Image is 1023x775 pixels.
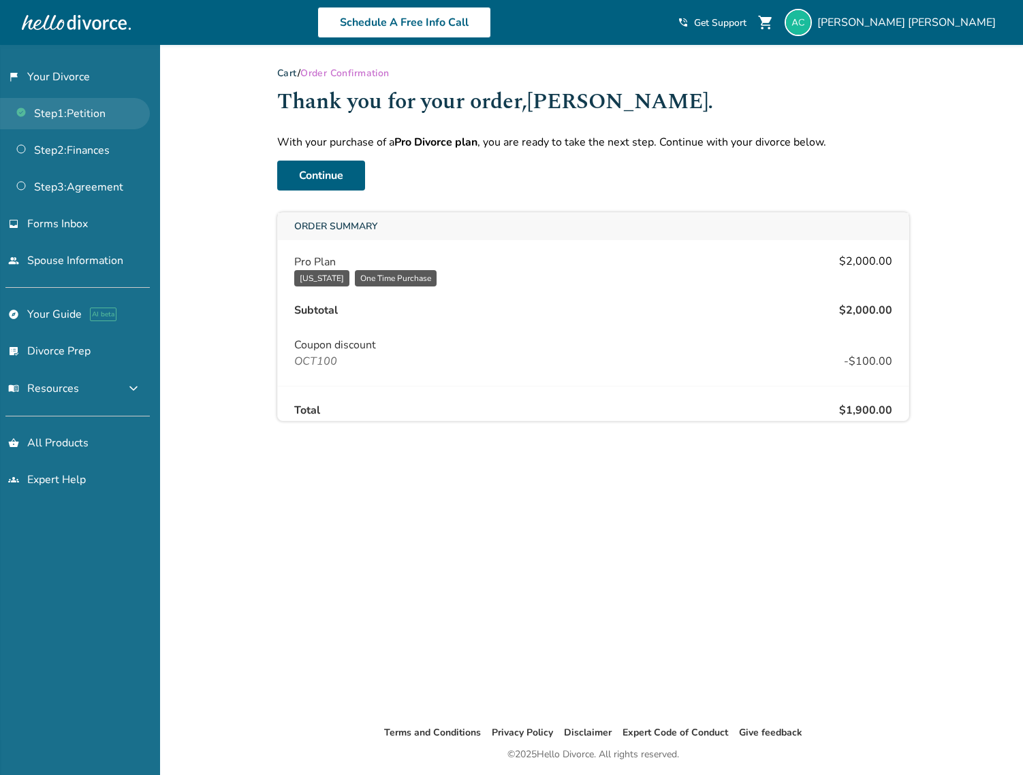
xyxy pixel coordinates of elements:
span: [PERSON_NAME] [PERSON_NAME] [817,15,1001,30]
strong: Pro Divorce plan [394,135,477,150]
span: AI beta [90,308,116,321]
a: phone_in_talkGet Support [678,16,746,29]
span: Get Support [694,16,746,29]
span: expand_more [125,380,142,397]
a: Privacy Policy [492,726,553,739]
a: Expert Code of Conduct [623,726,728,739]
span: shopping_basket [8,438,19,448]
span: Order Confirmation [300,67,390,80]
li: Give feedback [739,725,802,741]
li: Disclaimer [564,725,612,741]
div: $2,000.00 [839,303,892,318]
p: With your purchase of a , you are ready to take the next step. Continue with your divorce below. [277,135,909,150]
span: Coupon discount [294,337,892,353]
iframe: Chat Widget [955,710,1023,775]
a: Schedule A Free Info Call [317,7,491,38]
div: - $100.00 [844,353,892,369]
span: inbox [8,218,19,229]
a: Terms and Conditions [384,726,481,739]
span: shopping_cart [757,14,774,31]
span: OCT100 [294,353,337,369]
a: Continue [277,161,365,191]
img: alex@sgllc.me [785,9,812,36]
span: explore [8,309,19,320]
span: Pro Plan [294,254,437,270]
div: Total [294,403,320,418]
span: menu_book [8,383,19,394]
div: Order Summary [278,213,909,240]
span: people [8,255,19,266]
h1: Thank you for your order, [PERSON_NAME] . [277,85,909,118]
div: © 2025 Hello Divorce. All rights reserved. [507,746,679,763]
div: / [277,67,909,80]
span: Resources [8,381,79,396]
span: phone_in_talk [678,17,689,28]
span: groups [8,474,19,485]
div: $2,000.00 [839,254,892,286]
span: list_alt_check [8,346,19,357]
span: Forms Inbox [27,216,88,231]
span: flag_2 [8,71,19,82]
div: [US_STATE] [294,270,349,286]
div: One Time Purchase [355,270,437,286]
div: $1,900.00 [839,403,892,418]
div: Subtotal [294,303,338,318]
a: Cart [277,67,298,80]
